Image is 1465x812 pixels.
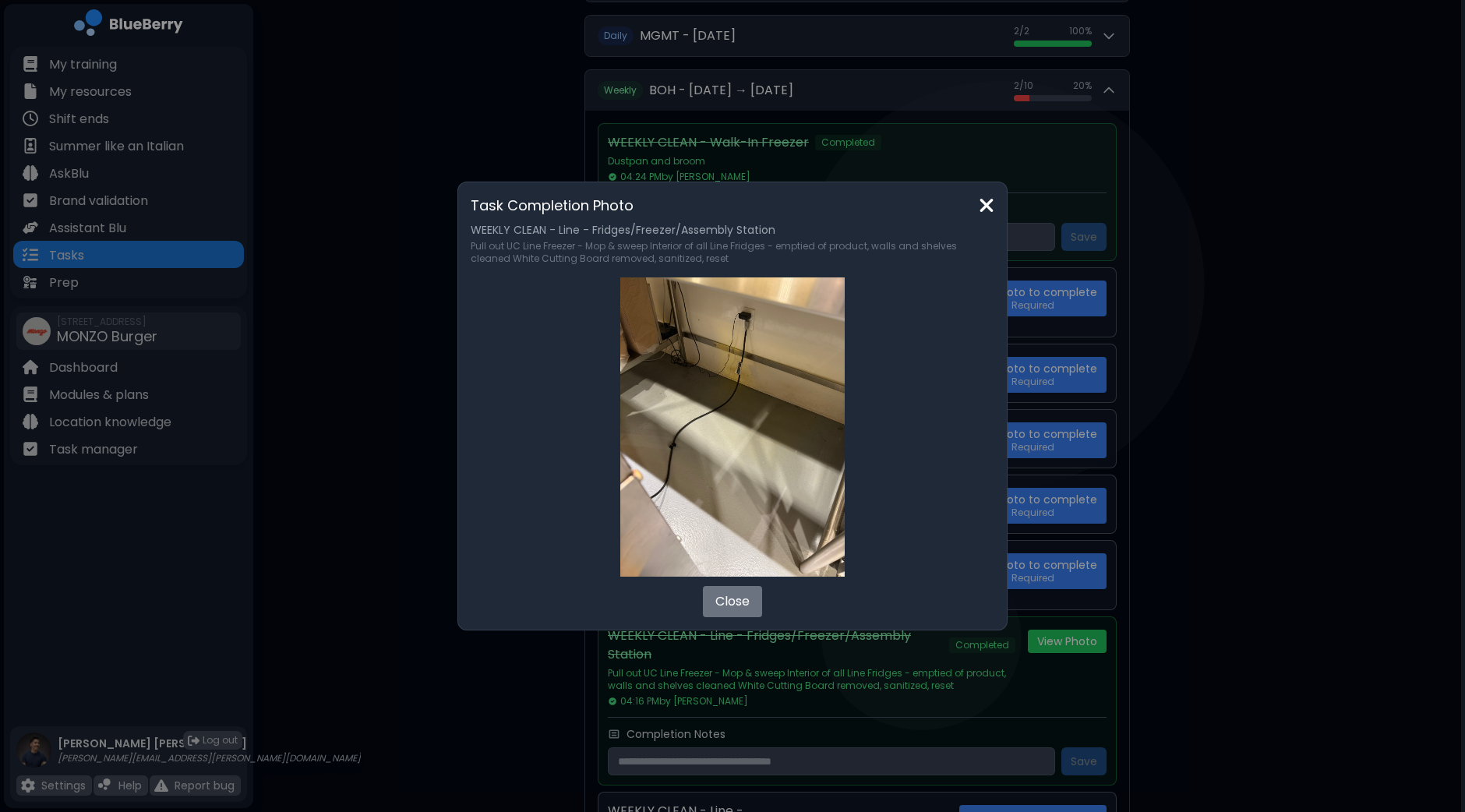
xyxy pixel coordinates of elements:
[471,277,994,577] img: Task completion photo
[471,195,994,217] h3: Task Completion Photo
[471,223,994,237] p: WEEKLY CLEAN - Line - Fridges/Freezer/Assembly Station
[979,195,994,216] img: close icon
[471,240,994,265] p: Pull out UC Line Freezer - Mop & sweep Interior of all Line Fridges - emptied of product, walls a...
[703,586,762,617] button: Close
